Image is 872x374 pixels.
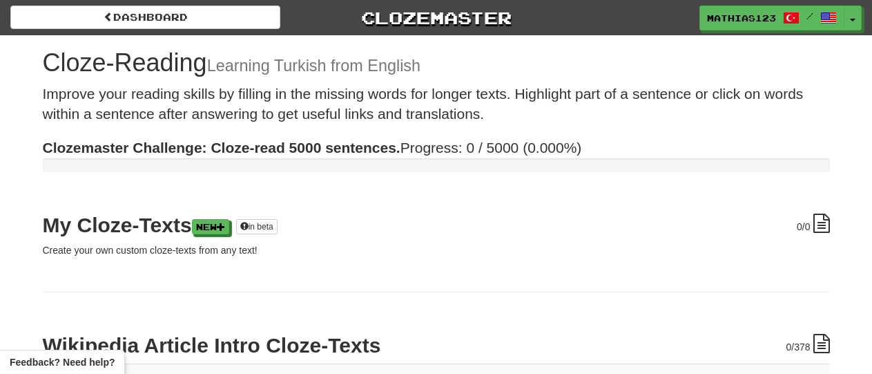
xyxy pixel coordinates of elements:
a: Dashboard [10,6,280,29]
span: / [806,11,813,21]
a: Mathias123 / [699,6,844,30]
span: Progress: 0 / 5000 (0.000%) [43,140,582,156]
p: Improve your reading skills by filling in the missing words for longer texts. Highlight part of a... [43,84,830,124]
span: Open feedback widget [10,355,115,369]
h1: Cloze-Reading [43,49,830,77]
div: /378 [786,334,829,354]
span: 0 [797,221,802,232]
span: 0 [786,342,791,353]
strong: Clozemaster Challenge: Cloze-read 5000 sentences. [43,140,400,156]
span: Mathias123 [707,12,776,24]
p: Create your own custom cloze-texts from any text! [43,243,830,257]
a: New [192,219,229,234]
h2: My Cloze-Texts [43,214,830,236]
a: in beta [236,219,278,234]
small: Learning Turkish from English [207,57,420,75]
div: /0 [797,214,829,234]
h2: Wikipedia Article Intro Cloze-Texts [43,334,830,357]
a: Clozemaster [301,6,571,30]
